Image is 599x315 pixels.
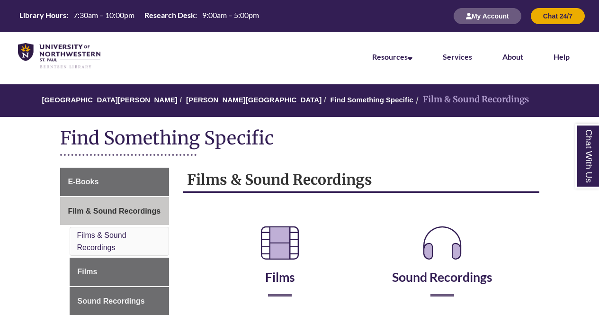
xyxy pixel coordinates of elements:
img: UNWSP Library Logo [18,43,100,69]
a: Help [554,52,570,61]
a: About [502,52,523,61]
th: Research Desk: [141,10,198,20]
h2: Films & Sound Recordings [183,168,539,193]
a: Sound Recordings [392,245,492,285]
a: [PERSON_NAME][GEOGRAPHIC_DATA] [186,96,322,104]
li: Film & Sound Recordings [413,93,529,107]
a: Film & Sound Recordings [60,197,170,225]
a: Chat 24/7 [531,12,585,20]
span: 7:30am – 10:00pm [73,10,134,19]
table: Hours Today [16,10,263,22]
a: Resources [372,52,412,61]
a: Hours Today [16,10,263,23]
span: 9:00am – 5:00pm [202,10,259,19]
button: My Account [454,8,521,24]
h1: Find Something Specific [60,126,539,152]
a: Find Something Specific [330,96,413,104]
th: Library Hours: [16,10,70,20]
button: Chat 24/7 [531,8,585,24]
a: Films & Sound Recordings [77,231,126,252]
span: Film & Sound Recordings [68,207,161,215]
a: Films [253,245,306,285]
span: E-Books [68,178,99,186]
a: [GEOGRAPHIC_DATA][PERSON_NAME] [42,96,178,104]
a: Films [70,258,170,286]
a: My Account [454,12,521,20]
a: Services [443,52,472,61]
a: E-Books [60,168,170,196]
